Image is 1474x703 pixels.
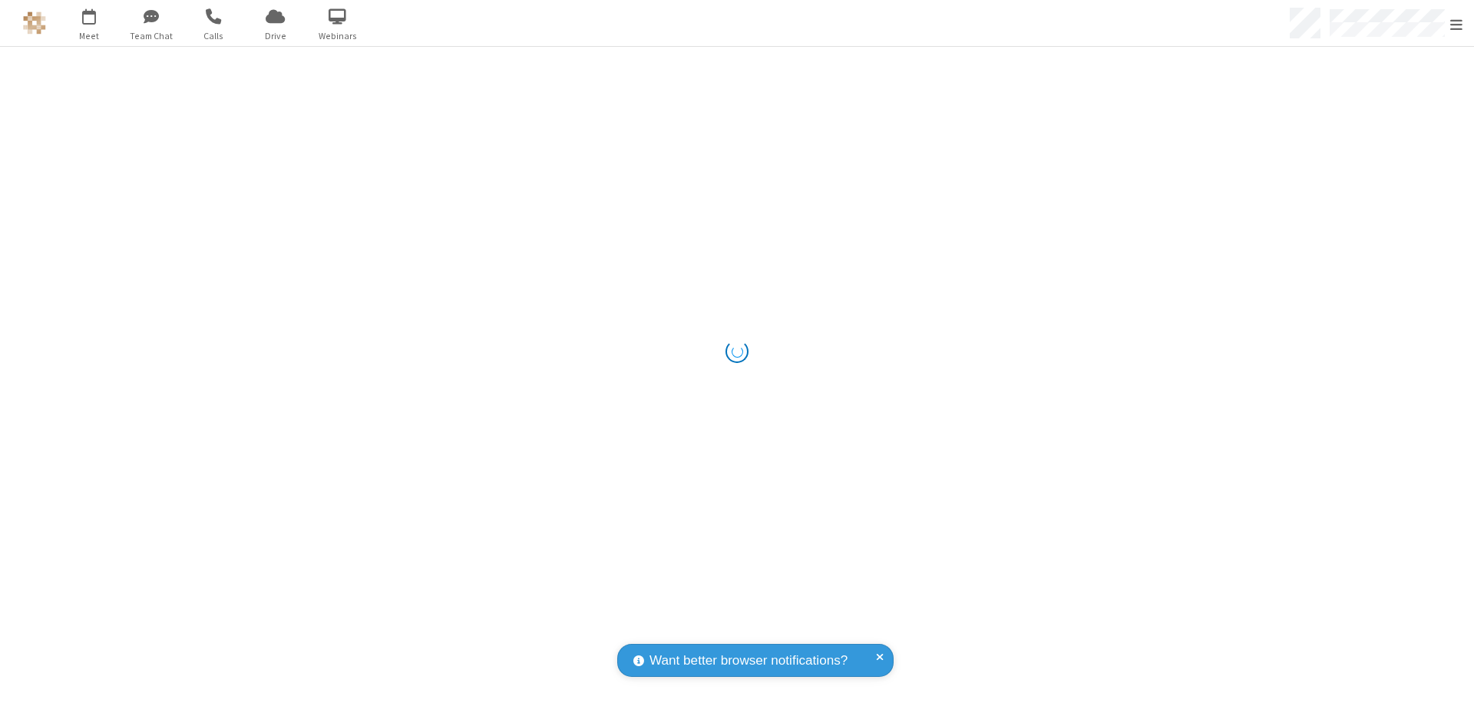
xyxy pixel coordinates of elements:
[309,29,366,43] span: Webinars
[60,29,117,43] span: Meet
[184,29,242,43] span: Calls
[246,29,304,43] span: Drive
[23,12,46,35] img: QA Selenium DO NOT DELETE OR CHANGE
[649,651,848,671] span: Want better browser notifications?
[122,29,180,43] span: Team Chat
